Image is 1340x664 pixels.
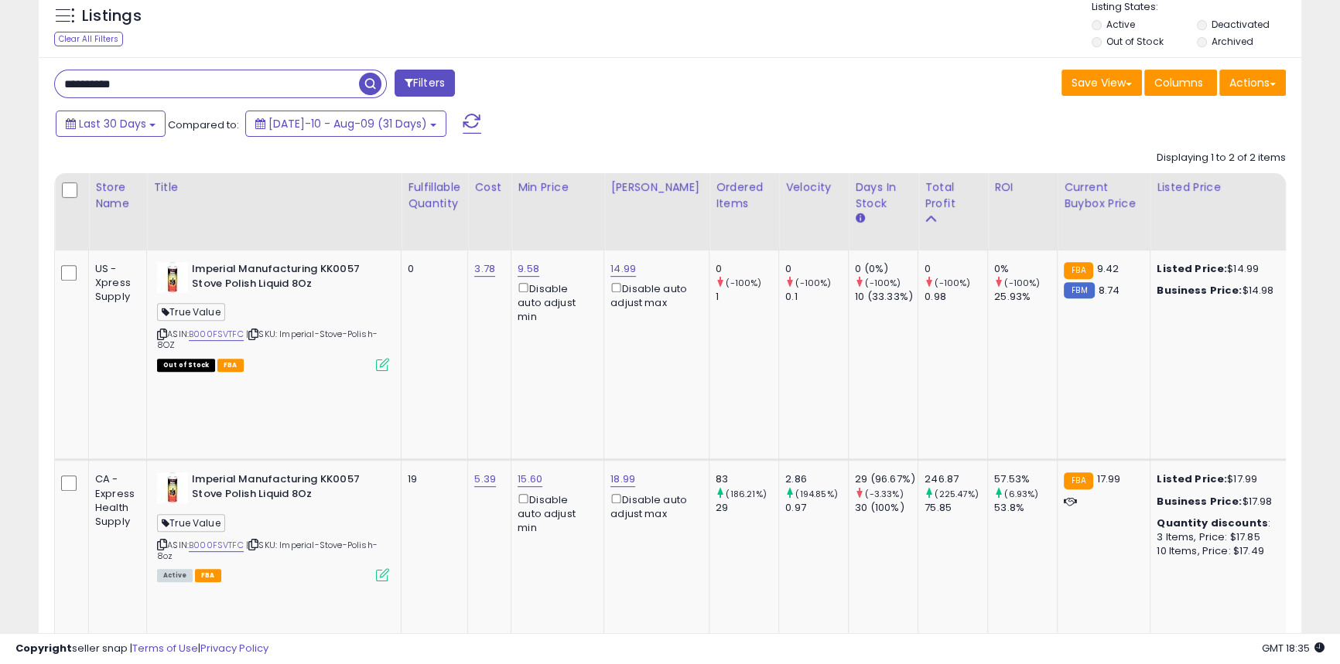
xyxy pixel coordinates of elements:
[157,472,389,580] div: ASIN:
[189,539,244,552] a: B000FSVTFC
[408,179,461,212] div: Fulfillable Quantity
[157,472,188,503] img: 31gEZK4apyL._SL40_.jpg
[1157,495,1285,509] div: $17.98
[157,262,389,369] div: ASIN:
[785,179,842,196] div: Velocity
[95,262,135,305] div: US - Xpress Supply
[610,261,636,277] a: 14.99
[157,539,378,562] span: | SKU: Imperial-Stove-Polish-8oz
[935,488,978,500] small: (225.47%)
[855,262,918,276] div: 0 (0%)
[1061,70,1142,96] button: Save View
[1157,472,1227,486] b: Listed Price:
[195,569,221,582] span: FBA
[1064,472,1092,489] small: FBA
[994,501,1057,515] div: 53.8%
[408,472,456,486] div: 19
[1154,75,1203,90] span: Columns
[1157,283,1242,298] b: Business Price:
[865,277,901,289] small: (-100%)
[189,328,244,341] a: B000FSVTFC
[610,491,697,521] div: Disable auto adjust max
[15,641,72,655] strong: Copyright
[408,262,456,276] div: 0
[157,262,188,293] img: 31gEZK4apyL._SL40_.jpg
[15,642,268,656] div: seller snap | |
[610,472,635,487] a: 18.99
[1212,35,1253,48] label: Archived
[726,277,761,289] small: (-100%)
[855,179,911,212] div: Days In Stock
[395,70,455,97] button: Filters
[855,472,918,486] div: 29 (96.67%)
[1219,70,1286,96] button: Actions
[518,179,597,196] div: Min Price
[935,277,970,289] small: (-100%)
[157,303,225,321] span: True Value
[474,472,496,487] a: 5.39
[1064,282,1094,298] small: FBM
[168,117,239,132] span: Compared to:
[1097,472,1121,486] span: 17.99
[785,501,848,515] div: 0.97
[925,290,987,304] div: 0.98
[474,179,504,196] div: Cost
[54,32,123,46] div: Clear All Filters
[1157,151,1286,165] div: Displaying 1 to 2 of 2 items
[1004,277,1040,289] small: (-100%)
[1157,544,1285,558] div: 10 Items, Price: $17.49
[1064,179,1143,212] div: Current Buybox Price
[82,5,142,27] h5: Listings
[716,179,772,212] div: Ordered Items
[79,116,146,131] span: Last 30 Days
[610,280,697,310] div: Disable auto adjust max
[716,290,778,304] div: 1
[1157,262,1285,276] div: $14.99
[157,569,193,582] span: All listings currently available for purchase on Amazon
[157,514,225,532] span: True Value
[56,111,166,137] button: Last 30 Days
[1106,35,1163,48] label: Out of Stock
[1157,516,1285,530] div: :
[1212,18,1270,31] label: Deactivated
[268,116,427,131] span: [DATE]-10 - Aug-09 (31 Days)
[217,359,244,372] span: FBA
[716,501,778,515] div: 29
[1157,472,1285,486] div: $17.99
[865,488,903,500] small: (-3.33%)
[994,179,1051,196] div: ROI
[192,262,380,295] b: Imperial Manufacturing KK0057 Stove Polish Liquid 8Oz
[855,501,918,515] div: 30 (100%)
[1157,530,1285,544] div: 3 Items, Price: $17.85
[1106,18,1135,31] label: Active
[192,472,380,505] b: Imperial Manufacturing KK0057 Stove Polish Liquid 8Oz
[1004,488,1038,500] small: (6.93%)
[785,472,848,486] div: 2.86
[716,262,778,276] div: 0
[1262,641,1325,655] span: 2025-09-9 18:35 GMT
[1099,283,1120,298] span: 8.74
[925,262,987,276] div: 0
[726,488,766,500] small: (186.21%)
[200,641,268,655] a: Privacy Policy
[610,179,702,196] div: [PERSON_NAME]
[474,261,495,277] a: 3.78
[245,111,446,137] button: [DATE]-10 - Aug-09 (31 Days)
[855,212,864,226] small: Days In Stock.
[855,290,918,304] div: 10 (33.33%)
[1157,516,1268,530] b: Quantity discounts
[994,290,1057,304] div: 25.93%
[1064,262,1092,279] small: FBA
[1144,70,1217,96] button: Columns
[785,262,848,276] div: 0
[1157,179,1290,196] div: Listed Price
[518,472,542,487] a: 15.60
[1157,494,1242,509] b: Business Price:
[157,328,378,351] span: | SKU: Imperial-Stove-Polish-8OZ
[518,491,592,535] div: Disable auto adjust min
[157,359,215,372] span: All listings that are currently out of stock and unavailable for purchase on Amazon
[518,261,539,277] a: 9.58
[994,472,1057,486] div: 57.53%
[925,501,987,515] div: 75.85
[925,472,987,486] div: 246.87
